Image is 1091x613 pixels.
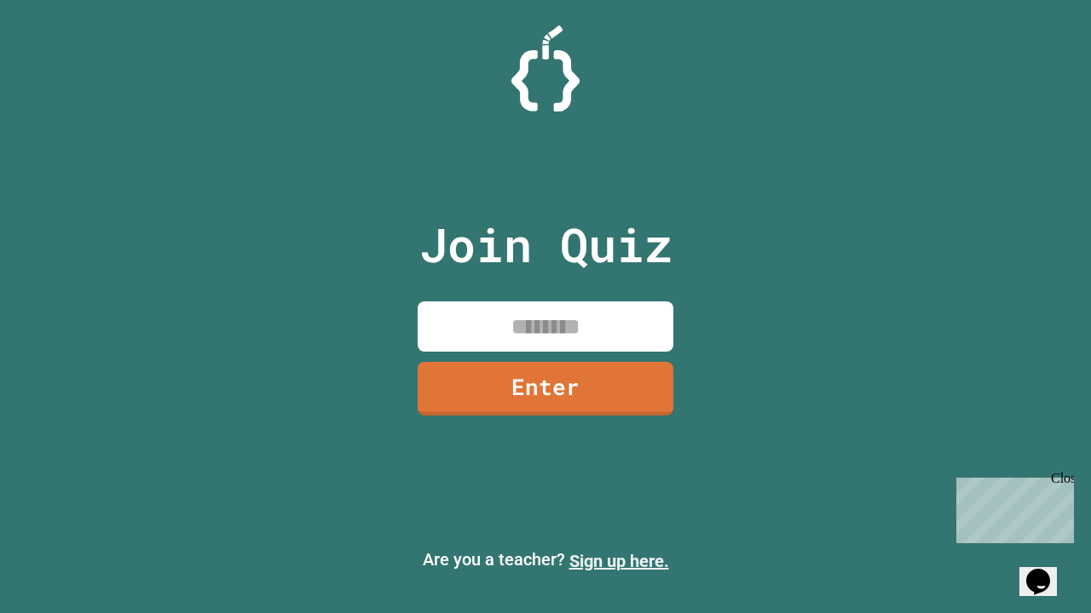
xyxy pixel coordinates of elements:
iframe: chat widget [1019,545,1074,596]
p: Are you a teacher? [14,547,1077,574]
a: Enter [418,362,673,415]
div: Chat with us now!Close [7,7,118,108]
img: Logo.svg [511,26,580,112]
p: Join Quiz [419,209,672,280]
a: Sign up here. [569,551,669,571]
iframe: chat widget [950,471,1074,543]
